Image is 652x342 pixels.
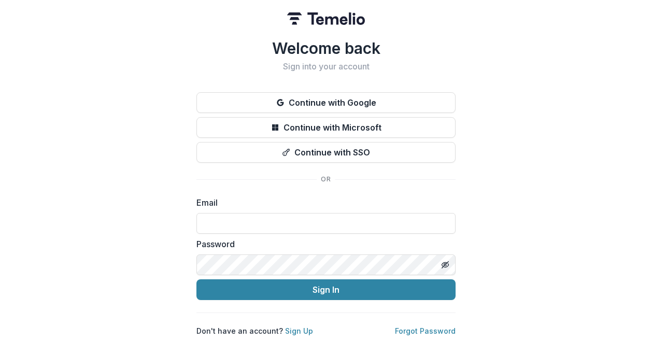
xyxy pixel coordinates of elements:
[196,238,449,250] label: Password
[196,92,456,113] button: Continue with Google
[196,62,456,72] h2: Sign into your account
[196,117,456,138] button: Continue with Microsoft
[196,39,456,58] h1: Welcome back
[196,142,456,163] button: Continue with SSO
[395,326,456,335] a: Forgot Password
[287,12,365,25] img: Temelio
[437,256,453,273] button: Toggle password visibility
[196,279,456,300] button: Sign In
[196,325,313,336] p: Don't have an account?
[285,326,313,335] a: Sign Up
[196,196,449,209] label: Email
